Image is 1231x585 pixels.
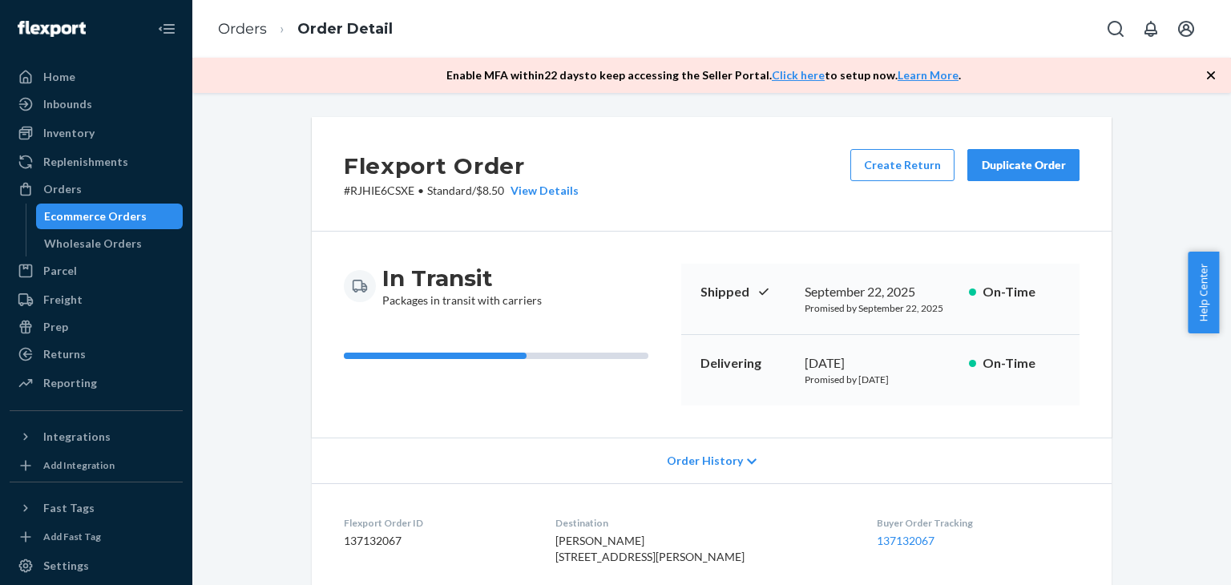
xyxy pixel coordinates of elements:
[44,236,142,252] div: Wholesale Orders
[18,21,86,37] img: Flexport logo
[446,67,961,83] p: Enable MFA within 22 days to keep accessing the Seller Portal. to setup now. .
[43,181,82,197] div: Orders
[983,283,1060,301] p: On-Time
[43,429,111,445] div: Integrations
[10,258,183,284] a: Parcel
[555,534,745,563] span: [PERSON_NAME] [STREET_ADDRESS][PERSON_NAME]
[43,154,128,170] div: Replenishments
[382,264,542,309] div: Packages in transit with carriers
[43,96,92,112] div: Inbounds
[205,6,406,53] ol: breadcrumbs
[10,120,183,146] a: Inventory
[43,558,89,574] div: Settings
[1170,13,1202,45] button: Open account menu
[418,184,424,197] span: •
[10,314,183,340] a: Prep
[981,157,1066,173] div: Duplicate Order
[877,534,934,547] a: 137132067
[10,456,183,475] a: Add Integration
[297,20,393,38] a: Order Detail
[43,263,77,279] div: Parcel
[772,68,825,82] a: Click here
[10,176,183,202] a: Orders
[36,204,184,229] a: Ecommerce Orders
[700,283,792,301] p: Shipped
[898,68,959,82] a: Learn More
[43,69,75,85] div: Home
[700,354,792,373] p: Delivering
[44,208,147,224] div: Ecommerce Orders
[805,354,956,373] div: [DATE]
[805,373,956,386] p: Promised by [DATE]
[877,516,1080,530] dt: Buyer Order Tracking
[43,125,95,141] div: Inventory
[1100,13,1132,45] button: Open Search Box
[10,64,183,90] a: Home
[805,301,956,315] p: Promised by September 22, 2025
[427,184,472,197] span: Standard
[344,149,579,183] h2: Flexport Order
[344,533,530,549] dd: 137132067
[43,458,115,472] div: Add Integration
[667,453,743,469] span: Order History
[10,495,183,521] button: Fast Tags
[43,500,95,516] div: Fast Tags
[10,424,183,450] button: Integrations
[43,375,97,391] div: Reporting
[43,292,83,308] div: Freight
[1135,13,1167,45] button: Open notifications
[344,183,579,199] p: # RJHIE6CSXE / $8.50
[1188,252,1219,333] button: Help Center
[504,183,579,199] button: View Details
[10,149,183,175] a: Replenishments
[43,530,101,543] div: Add Fast Tag
[10,91,183,117] a: Inbounds
[10,287,183,313] a: Freight
[344,516,530,530] dt: Flexport Order ID
[382,264,542,292] h3: In Transit
[1129,537,1215,577] iframe: Opens a widget where you can chat to one of our agents
[218,20,267,38] a: Orders
[151,13,183,45] button: Close Navigation
[43,319,68,335] div: Prep
[983,354,1060,373] p: On-Time
[43,346,86,362] div: Returns
[967,149,1080,181] button: Duplicate Order
[10,370,183,396] a: Reporting
[555,516,851,530] dt: Destination
[805,283,956,301] div: September 22, 2025
[36,231,184,256] a: Wholesale Orders
[10,341,183,367] a: Returns
[850,149,955,181] button: Create Return
[10,553,183,579] a: Settings
[10,527,183,547] a: Add Fast Tag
